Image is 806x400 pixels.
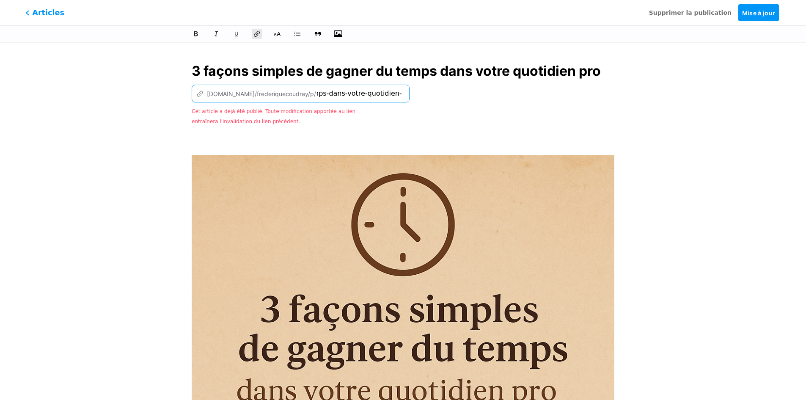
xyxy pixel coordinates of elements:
span: Articles [25,7,64,18]
font: Mise à jour [742,9,776,17]
font: Cet article a déjà été publié. Toute modification apportée au lien entraînera l'invalidation du l... [192,108,355,124]
button: Mise à jour [738,4,779,21]
font: Articles [32,8,64,17]
button: Supprimer la publication [649,4,732,21]
input: Titre [192,61,614,81]
font: Supprimer la publication [649,9,732,16]
font: [DOMAIN_NAME]/frederiquecoudray/p/ [207,90,316,97]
